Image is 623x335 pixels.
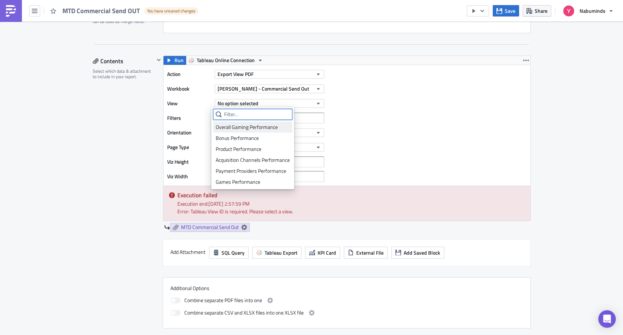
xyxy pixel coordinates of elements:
span: Combine separate CSV and XLSX files into one XLSX file [184,308,304,317]
div: Select which data & attachment to include in your report. [93,68,154,80]
span: Tableau Export [265,249,297,256]
span: Export View PDF [218,70,254,78]
div: Error: Tableau View ID is required. Please select a view. [177,208,525,215]
a: MTD Commercial Send Out [170,223,250,232]
label: Action [167,69,211,80]
span: SQL Query [222,249,245,256]
img: PushMetrics [5,5,17,17]
button: [PERSON_NAME] - Commercial Send Out [215,84,324,93]
span: Combine separate PDF files into one [184,296,262,305]
button: Nabuminds [559,3,618,19]
button: Export View PDF [215,70,324,79]
button: Tableau Export [252,247,301,259]
label: View [167,98,211,109]
label: Filters [167,113,211,123]
div: Product Performance [216,145,290,153]
span: Run [174,56,184,65]
button: No option selected [215,99,324,108]
span: MTD Commercial Send Out [181,224,239,231]
div: Acquisition Channels Performance [216,156,290,164]
button: Add Saved Block [391,247,444,259]
div: Open Intercom Messenger [598,310,616,328]
p: Hello, [3,3,349,9]
button: External File [344,247,388,259]
input: Filter... [213,109,292,120]
label: Viz Width [167,171,211,182]
h5: Execution failed [177,192,525,198]
div: Bonus Performance [216,134,290,142]
span: [PERSON_NAME] - Commercial Send Out [218,85,309,92]
div: Overall Gaming Performance [216,123,290,131]
label: Page Type [167,142,211,153]
span: KPI Card [318,249,336,256]
div: Execution end: [DATE] 2:57:59 PM [177,200,525,208]
button: Run [164,56,186,65]
label: Orientation [167,127,211,138]
label: Additional Options [170,285,523,292]
body: Rich Text Area. Press ALT-0 for help. [3,3,349,41]
span: External File [356,249,384,256]
label: Viz Height [167,156,211,167]
label: Add Attachment [170,247,205,258]
p: Please find attached the MTD Commercial Send Out [3,19,349,25]
button: Hide content [154,56,163,64]
img: Avatar [562,5,575,17]
label: Workbook [167,83,211,94]
span: Save [505,7,515,15]
span: Add Saved Block [404,249,440,256]
button: SQL Query [209,247,249,259]
span: Tableau Online Connection [197,56,255,65]
div: Payment Providers Performance [216,167,290,175]
span: Share [535,7,547,15]
button: Save [493,5,519,16]
span: Nabuminds [580,7,605,15]
span: MTD Commercial Send OUT [62,7,141,15]
span: You have unsaved changes [147,8,196,14]
span: No option selected [218,99,258,107]
button: Share [523,5,551,16]
div: Contents [93,56,154,66]
div: Games Performance [216,178,290,186]
button: Tableau Online Connection [186,56,266,65]
button: KPI Card [305,247,340,259]
div: Define a list of parameters to iterate over. One report will be generated for each entry. Attribu... [93,2,158,24]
